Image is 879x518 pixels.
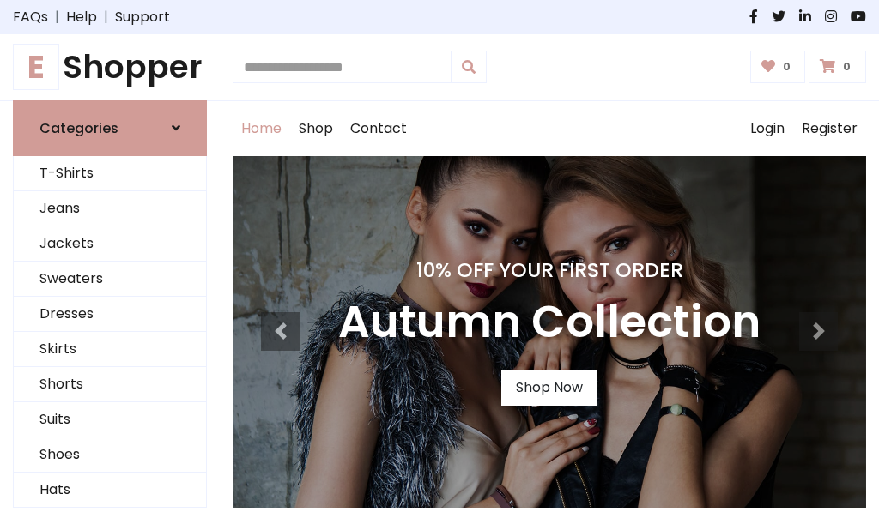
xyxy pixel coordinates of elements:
[14,156,206,191] a: T-Shirts
[779,59,795,75] span: 0
[14,191,206,226] a: Jeans
[14,226,206,262] a: Jackets
[338,258,761,282] h4: 10% Off Your First Order
[839,59,855,75] span: 0
[809,51,866,83] a: 0
[14,332,206,367] a: Skirts
[338,296,761,349] h3: Autumn Collection
[793,101,866,156] a: Register
[501,370,597,406] a: Shop Now
[233,101,290,156] a: Home
[66,7,97,27] a: Help
[14,473,206,508] a: Hats
[14,437,206,473] a: Shoes
[13,100,207,156] a: Categories
[39,120,118,136] h6: Categories
[14,297,206,332] a: Dresses
[14,402,206,437] a: Suits
[342,101,415,156] a: Contact
[13,44,59,90] span: E
[48,7,66,27] span: |
[14,367,206,402] a: Shorts
[750,51,806,83] a: 0
[13,48,207,87] a: EShopper
[115,7,170,27] a: Support
[13,48,207,87] h1: Shopper
[14,262,206,297] a: Sweaters
[742,101,793,156] a: Login
[97,7,115,27] span: |
[13,7,48,27] a: FAQs
[290,101,342,156] a: Shop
